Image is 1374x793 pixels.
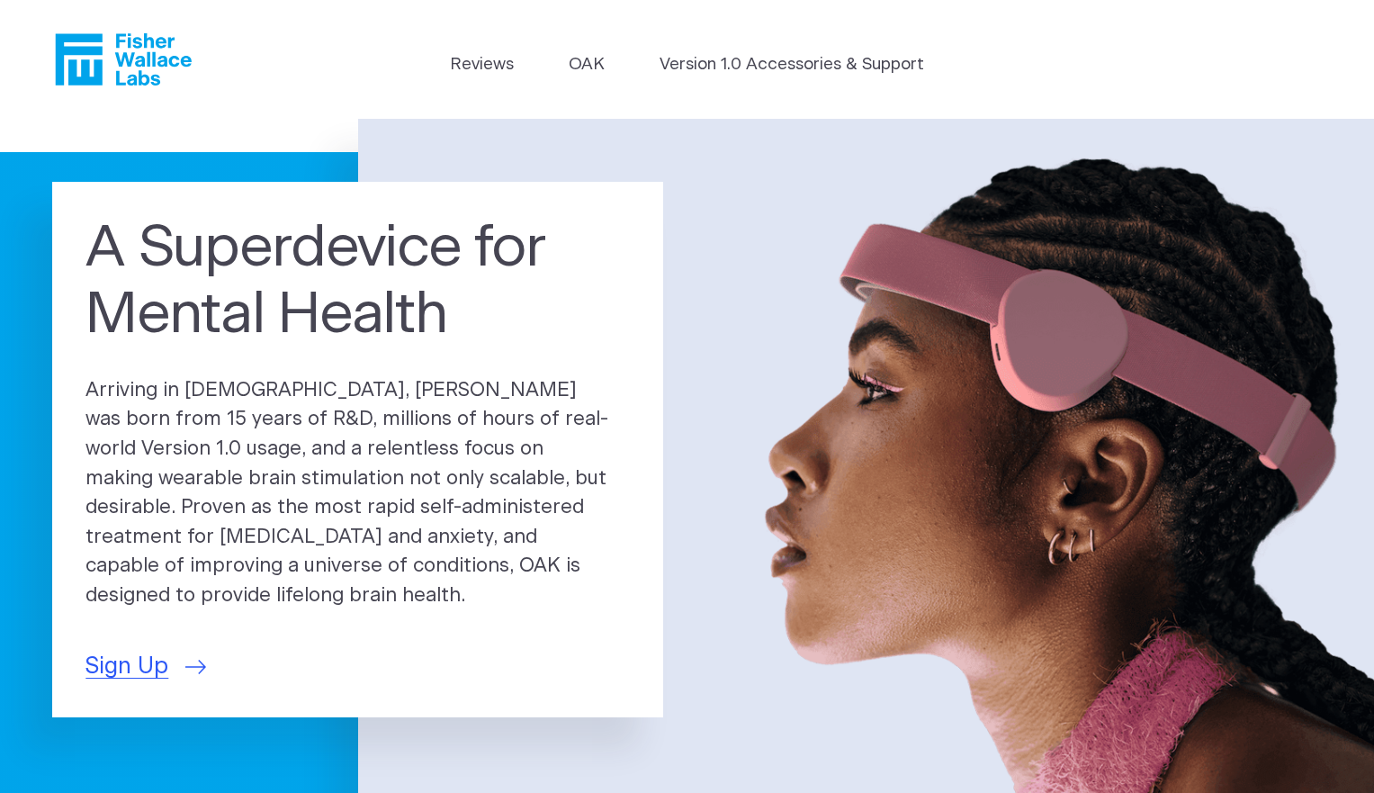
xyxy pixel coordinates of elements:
span: Sign Up [85,650,168,684]
h1: A Superdevice for Mental Health [85,215,630,348]
p: Arriving in [DEMOGRAPHIC_DATA], [PERSON_NAME] was born from 15 years of R&D, millions of hours of... [85,376,630,611]
a: Reviews [450,52,514,77]
a: Sign Up [85,650,206,684]
a: Version 1.0 Accessories & Support [660,52,924,77]
a: Fisher Wallace [55,33,192,86]
a: OAK [569,52,605,77]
